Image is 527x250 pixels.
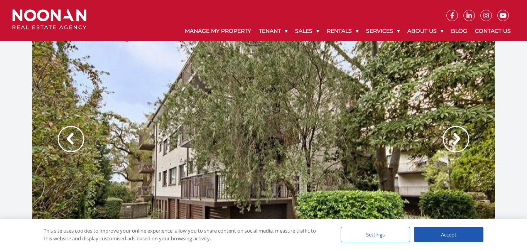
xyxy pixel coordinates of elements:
a: Tenant [255,21,291,41]
img: Arrow slider [443,126,469,152]
a: Sales [291,21,323,41]
div: This site uses cookies to improve your online experience, allow you to share content on social me... [44,227,325,242]
div: Settings [341,227,410,242]
img: Noonan Real Estate Agency [12,9,86,30]
a: Contact Us [471,21,515,41]
a: Manage My Property [181,21,255,41]
div: Accept [414,227,483,242]
img: Arrow slider [58,126,84,152]
a: Services [362,21,404,41]
a: About Us [404,21,447,41]
a: Rentals [323,21,362,41]
a: Blog [447,21,471,41]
